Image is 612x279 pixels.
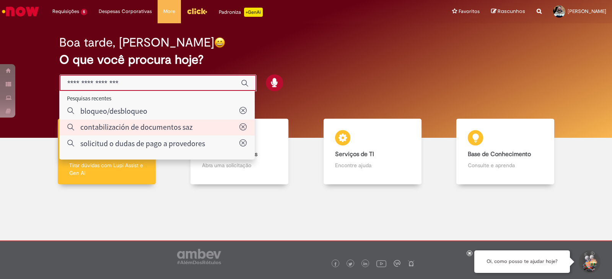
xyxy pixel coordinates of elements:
[498,8,525,15] span: Rascunhos
[244,8,263,17] p: +GenAi
[59,53,553,66] h2: O que você procura hoje?
[468,150,531,158] b: Base de Conhecimento
[394,260,400,267] img: logo_footer_workplace.png
[348,262,352,266] img: logo_footer_twitter.png
[334,262,337,266] img: logo_footer_facebook.png
[474,250,570,273] div: Oi, como posso te ajudar hoje?
[219,8,263,17] div: Padroniza
[376,258,386,268] img: logo_footer_youtube.png
[214,37,225,48] img: happy-face.png
[69,161,144,177] p: Tirar dúvidas com Lupi Assist e Gen Ai
[408,260,415,267] img: logo_footer_naosei.png
[363,262,367,266] img: logo_footer_linkedin.png
[202,161,277,169] p: Abra uma solicitação
[459,8,480,15] span: Favoritos
[491,8,525,15] a: Rascunhos
[306,119,439,185] a: Serviços de TI Encontre ajuda
[578,250,601,273] button: Iniciar Conversa de Suporte
[163,8,175,15] span: More
[52,8,79,15] span: Requisições
[568,8,606,15] span: [PERSON_NAME]
[40,119,173,185] a: Tirar dúvidas Tirar dúvidas com Lupi Assist e Gen Ai
[81,9,87,15] span: 5
[468,161,543,169] p: Consulte e aprenda
[335,161,410,169] p: Encontre ajuda
[1,4,40,19] img: ServiceNow
[59,36,214,49] h2: Boa tarde, [PERSON_NAME]
[187,5,207,17] img: click_logo_yellow_360x200.png
[99,8,152,15] span: Despesas Corporativas
[177,249,221,264] img: logo_footer_ambev_rotulo_gray.png
[439,119,572,185] a: Base de Conhecimento Consulte e aprenda
[335,150,374,158] b: Serviços de TI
